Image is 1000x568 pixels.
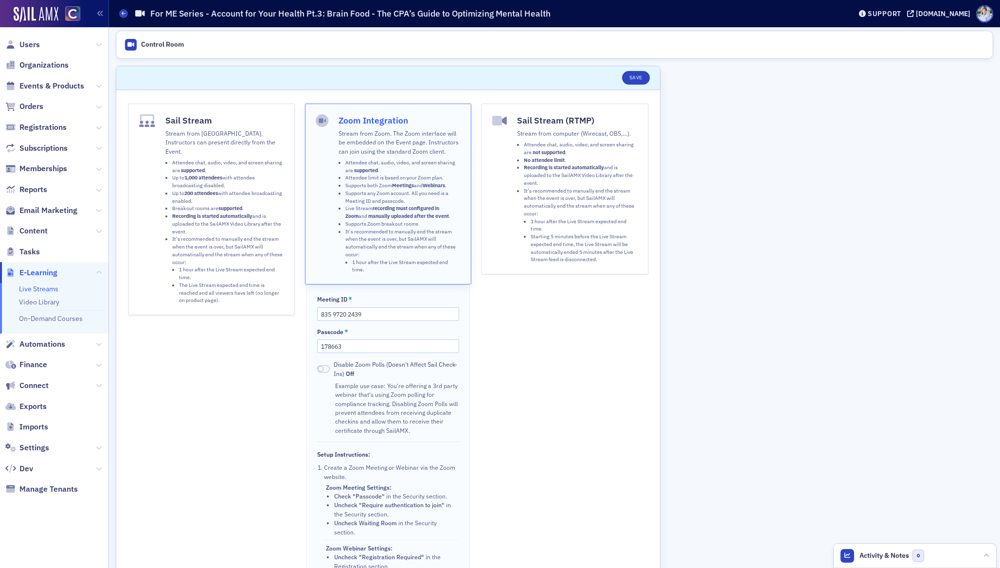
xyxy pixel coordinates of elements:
div: Setup Instructions: [317,451,370,458]
img: SailAMX [14,7,58,22]
li: Attendee limit is based on your Zoom plan. [345,174,461,182]
a: Live Streams [19,284,58,293]
div: Support [868,9,901,18]
a: Finance [5,359,47,370]
button: Sail StreamStream from [GEOGRAPHIC_DATA]. Instructors can present directly from the Event.Attende... [128,104,295,315]
h4: Sail Stream (RTMP) [517,114,637,127]
a: On-Demand Courses [19,314,83,323]
strong: supported [218,205,242,212]
a: Users [5,39,40,50]
strong: Recording is started automatically [172,213,252,219]
li: Up to with attendee broadcasting enabled. [172,190,284,205]
li: and is uploaded to the SailAMX Video Library after the event. [524,164,637,187]
a: Registrations [5,122,67,133]
a: Organizations [5,60,69,71]
span: Content [19,226,48,236]
h1: For ME Series - Account for Your Health Pt.3: Brain Food - The CPA’s Guide to Optimizing Mental H... [150,8,551,19]
button: Save [622,71,650,85]
a: View Homepage [58,6,80,23]
div: Control Room [141,40,184,49]
p: Stream from computer (Wirecast, OBS,…). [517,129,637,138]
li: Supports any Zoom account. All you need is a Meeting ID and passcode. [345,190,461,205]
span: Subscriptions [19,143,68,154]
a: Content [5,226,48,236]
strong: supported [181,167,205,174]
div: Zoom Meeting Settings: [326,483,459,492]
li: . [524,157,637,164]
span: Off [346,370,354,377]
li: Attendee chat, audio, video, and screen sharing are . [524,141,637,157]
span: Disable Zoom Polls (Doesn't Affect Sail Check-Ins) [334,360,459,378]
strong: Webinars [423,182,445,189]
li: in the Security section. [334,492,459,500]
button: [DOMAIN_NAME] [907,10,974,17]
li: 1 hour after the Live Stream expected end time. [352,259,461,274]
abbr: This field is required [348,295,352,304]
span: Activity & Notes [859,550,909,561]
img: SailAMX [65,6,80,21]
div: [DOMAIN_NAME] [916,9,970,18]
span: Automations [19,339,65,350]
p: Stream from [GEOGRAPHIC_DATA]. Instructors can present directly from the Event. [165,129,284,156]
span: Registrations [19,122,67,133]
li: 1 hour after the Live Stream expected end time. [531,218,637,233]
span: Reports [19,184,47,195]
strong: Meetings [392,182,414,189]
span: E-Learning [19,267,57,278]
li: It's recommended to manually end the stream when the event is over, but SailAMX will automaticall... [524,187,637,264]
li: Starting 5 minutes before the Live Stream expected end time, the Live Stream will be automaticall... [531,233,637,264]
span: Tasks [19,247,40,257]
h4: Sail Stream [165,114,284,127]
span: Exports [19,401,47,412]
span: Users [19,39,40,50]
a: Memberships [5,163,67,174]
span: Email Marketing [19,205,77,216]
strong: recording must configured in Zoom [345,205,439,219]
strong: No attendee limit [524,157,565,163]
span: Organizations [19,60,69,71]
li: The Live Stream expected end time is reached and all viewers have left (no longer on product page). [179,282,284,304]
div: Passcode [317,328,343,336]
a: Video Library [19,298,59,306]
a: Connect [5,380,49,391]
button: Zoom IntegrationStream from Zoom. The Zoom interface will be embedded on the Event page. Instruct... [305,104,471,284]
a: Reports [5,184,47,195]
span: Dev [19,463,33,474]
span: Finance [19,359,47,370]
strong: not supported [533,149,565,156]
a: E-Learning [5,267,57,278]
span: Memberships [19,163,67,174]
a: Settings [5,443,49,453]
a: Email Marketing [5,205,77,216]
li: It's recommended to manually end the stream when the event is over, but SailAMX will automaticall... [345,228,461,274]
li: 1 hour after the Live Stream expected end time. [179,266,284,282]
strong: 1,000 attendees [184,174,222,181]
div: Meeting ID [317,296,347,303]
a: Subscriptions [5,143,68,154]
h4: Zoom Integration [339,114,461,127]
abbr: This field is required [344,328,348,337]
span: Uncheck "Require authentication to join" [334,501,446,509]
span: Profile [976,5,993,22]
span: Orders [19,101,43,112]
li: Supports Zoom breakout rooms [345,220,461,228]
a: Tasks [5,247,40,257]
span: Connect [19,380,49,391]
li: It's recommended to manually end the stream when the event is over, but SailAMX will automaticall... [172,235,284,304]
a: Dev [5,463,33,474]
li: Attendee chat, audio, video, and screen sharing are . [345,159,461,175]
a: Imports [5,422,48,432]
span: Manage Tenants [19,484,78,495]
strong: Recording is started automatically [524,164,604,171]
li: Supports both Zoom and . [345,182,461,190]
strong: 200 attendees [184,190,218,196]
a: Events & Products [5,81,84,91]
li: Breakout rooms are . [172,205,284,213]
a: Exports [5,401,47,412]
li: and is uploaded to the SailAMX Video Library after the event. [172,213,284,235]
li: in the Security section. [334,500,459,518]
span: 0 [912,550,925,562]
div: Zoom Webinar Settings: [326,544,459,552]
span: Check "Passcode" [334,492,385,500]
